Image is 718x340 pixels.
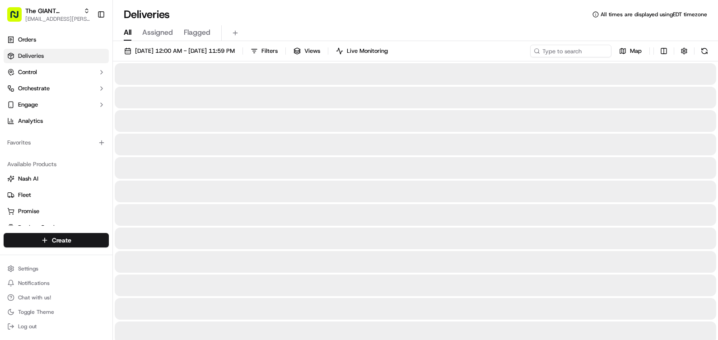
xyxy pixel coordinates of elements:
[142,27,173,38] span: Assigned
[18,279,50,287] span: Notifications
[4,291,109,304] button: Chat with us!
[18,52,44,60] span: Deliveries
[18,207,39,215] span: Promise
[25,15,90,23] button: [EMAIL_ADDRESS][PERSON_NAME][DOMAIN_NAME]
[18,84,50,93] span: Orchestrate
[601,11,707,18] span: All times are displayed using EDT timezone
[18,117,43,125] span: Analytics
[4,277,109,289] button: Notifications
[18,308,54,316] span: Toggle Theme
[124,27,131,38] span: All
[289,45,324,57] button: Views
[4,220,109,235] button: Product Catalog
[124,7,170,22] h1: Deliveries
[18,191,31,199] span: Fleet
[615,45,646,57] button: Map
[247,45,282,57] button: Filters
[4,188,109,202] button: Fleet
[4,204,109,219] button: Promise
[347,47,388,55] span: Live Monitoring
[18,175,38,183] span: Nash AI
[7,207,105,215] a: Promise
[530,45,611,57] input: Type to search
[304,47,320,55] span: Views
[4,49,109,63] a: Deliveries
[698,45,711,57] button: Refresh
[7,175,105,183] a: Nash AI
[4,81,109,96] button: Orchestrate
[25,6,80,15] button: The GIANT Company
[4,33,109,47] a: Orders
[120,45,239,57] button: [DATE] 12:00 AM - [DATE] 11:59 PM
[4,4,93,25] button: The GIANT Company[EMAIL_ADDRESS][PERSON_NAME][DOMAIN_NAME]
[184,27,210,38] span: Flagged
[18,323,37,330] span: Log out
[4,65,109,79] button: Control
[135,47,235,55] span: [DATE] 12:00 AM - [DATE] 11:59 PM
[4,157,109,172] div: Available Products
[7,224,105,232] a: Product Catalog
[18,294,51,301] span: Chat with us!
[18,224,61,232] span: Product Catalog
[332,45,392,57] button: Live Monitoring
[4,172,109,186] button: Nash AI
[4,306,109,318] button: Toggle Theme
[630,47,642,55] span: Map
[4,135,109,150] div: Favorites
[18,68,37,76] span: Control
[7,191,105,199] a: Fleet
[18,36,36,44] span: Orders
[4,98,109,112] button: Engage
[4,262,109,275] button: Settings
[4,233,109,247] button: Create
[4,114,109,128] a: Analytics
[261,47,278,55] span: Filters
[18,101,38,109] span: Engage
[4,320,109,333] button: Log out
[18,265,38,272] span: Settings
[52,236,71,245] span: Create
